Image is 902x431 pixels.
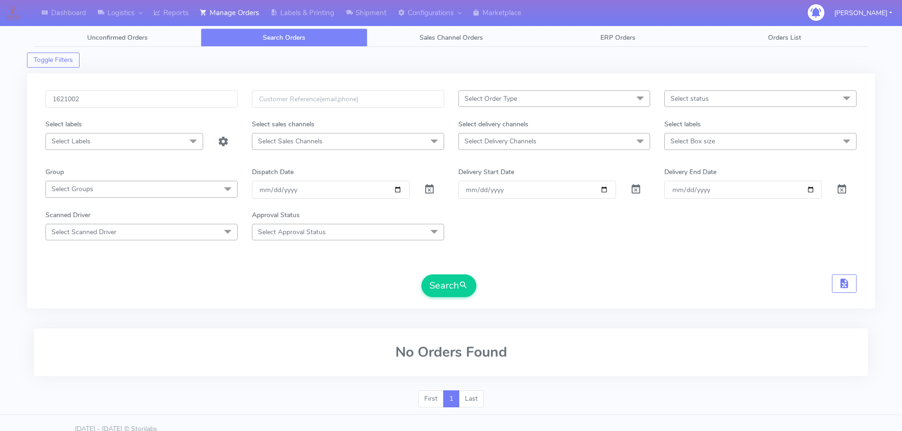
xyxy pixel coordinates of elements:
[52,185,93,194] span: Select Groups
[670,137,715,146] span: Select Box size
[45,344,857,360] h2: No Orders Found
[464,137,536,146] span: Select Delivery Channels
[263,33,305,42] span: Search Orders
[252,90,444,108] input: Customer Reference(email,phone)
[45,119,82,129] label: Select labels
[252,119,314,129] label: Select sales channels
[45,167,64,177] label: Group
[258,137,322,146] span: Select Sales Channels
[45,90,238,108] input: Order Id
[670,94,709,103] span: Select status
[458,119,528,129] label: Select delivery channels
[52,228,116,237] span: Select Scanned Driver
[87,33,148,42] span: Unconfirmed Orders
[458,167,514,177] label: Delivery Start Date
[252,210,300,220] label: Approval Status
[27,53,80,68] button: Toggle Filters
[664,119,701,129] label: Select labels
[34,28,868,47] ul: Tabs
[664,167,716,177] label: Delivery End Date
[600,33,635,42] span: ERP Orders
[421,274,476,297] button: Search
[464,94,517,103] span: Select Order Type
[252,167,294,177] label: Dispatch Date
[827,3,899,23] button: [PERSON_NAME]
[45,210,90,220] label: Scanned Driver
[52,137,90,146] span: Select Labels
[443,390,459,407] a: 1
[258,228,326,237] span: Select Approval Status
[768,33,801,42] span: Orders List
[420,33,483,42] span: Sales Channel Orders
